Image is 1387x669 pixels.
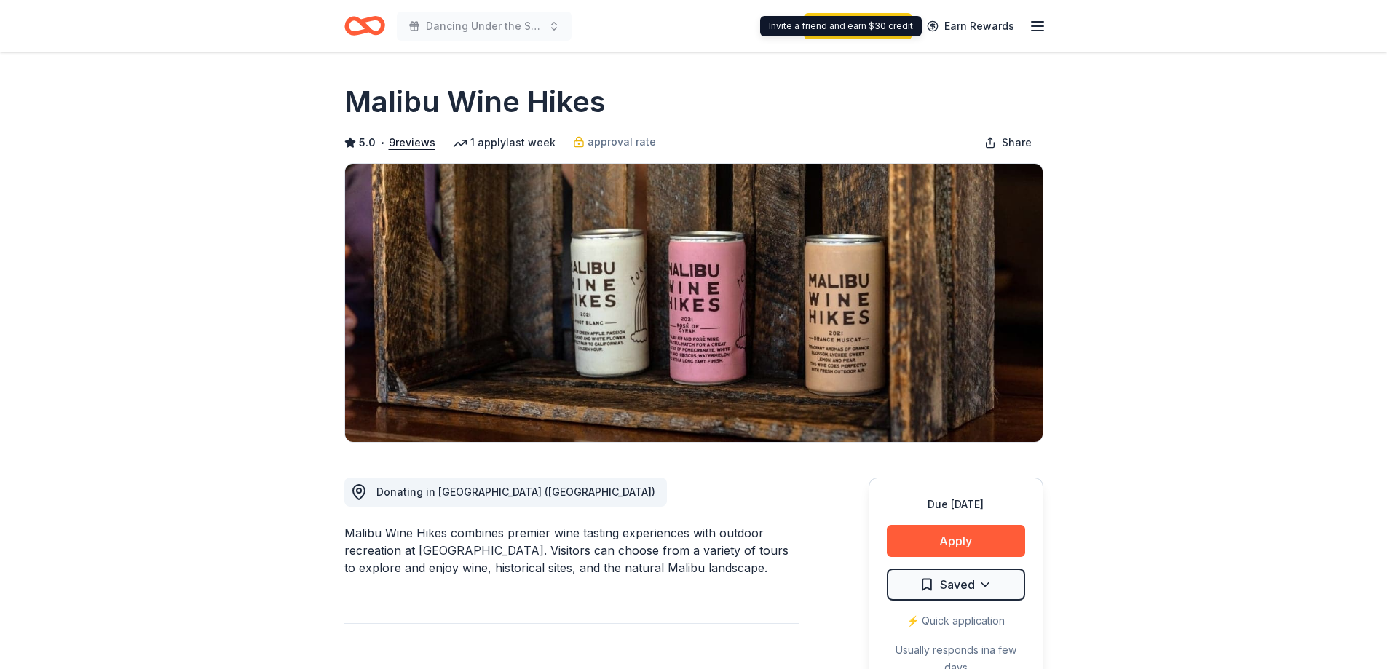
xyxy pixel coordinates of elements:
[397,12,572,41] button: Dancing Under the Starts
[804,13,912,39] a: Start free trial
[453,134,556,151] div: 1 apply last week
[344,524,799,577] div: Malibu Wine Hikes combines premier wine tasting experiences with outdoor recreation at [GEOGRAPHI...
[344,9,385,43] a: Home
[887,525,1025,557] button: Apply
[344,82,606,122] h1: Malibu Wine Hikes
[940,575,975,594] span: Saved
[389,134,435,151] button: 9reviews
[887,612,1025,630] div: ⚡️ Quick application
[345,164,1043,442] img: Image for Malibu Wine Hikes
[1002,134,1032,151] span: Share
[887,569,1025,601] button: Saved
[918,13,1023,39] a: Earn Rewards
[379,137,384,149] span: •
[887,496,1025,513] div: Due [DATE]
[359,134,376,151] span: 5.0
[760,16,922,36] div: Invite a friend and earn $30 credit
[376,486,655,498] span: Donating in [GEOGRAPHIC_DATA] ([GEOGRAPHIC_DATA])
[588,133,656,151] span: approval rate
[426,17,542,35] span: Dancing Under the Starts
[573,133,656,151] a: approval rate
[973,128,1043,157] button: Share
